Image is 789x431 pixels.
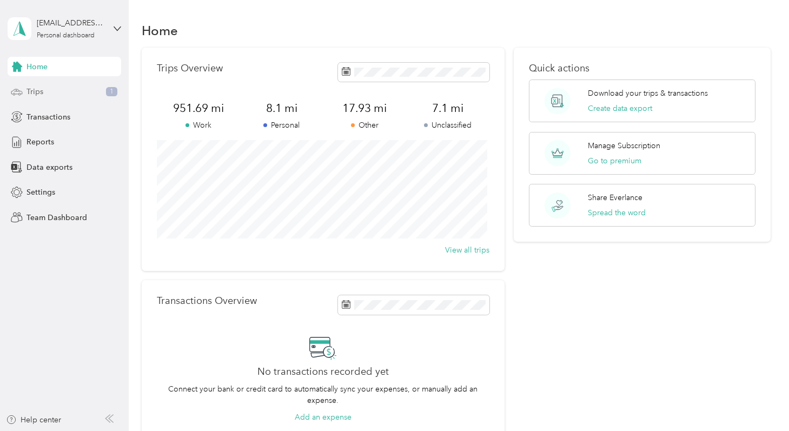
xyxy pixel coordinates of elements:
span: Reports [26,136,54,148]
span: 1 [106,87,117,97]
p: Other [323,120,406,131]
span: Team Dashboard [26,212,87,223]
span: 8.1 mi [240,101,323,116]
div: Personal dashboard [37,32,95,39]
span: Trips [26,86,43,97]
span: Settings [26,187,55,198]
span: 17.93 mi [323,101,406,116]
p: Quick actions [529,63,755,74]
p: Share Everlance [588,192,642,203]
button: Help center [6,414,61,426]
button: Spread the word [588,207,646,218]
span: 7.1 mi [406,101,489,116]
button: Add an expense [295,412,352,423]
span: Home [26,61,48,72]
p: Download your trips & transactions [588,88,708,99]
p: Manage Subscription [588,140,660,151]
h2: No transactions recorded yet [257,366,389,377]
p: Unclassified [406,120,489,131]
span: 951.69 mi [157,101,240,116]
iframe: Everlance-gr Chat Button Frame [728,370,789,431]
p: Connect your bank or credit card to automatically sync your expenses, or manually add an expense. [157,383,489,406]
div: [EMAIL_ADDRESS][DOMAIN_NAME] [37,17,104,29]
h1: Home [142,25,178,36]
p: Transactions Overview [157,295,257,307]
span: Transactions [26,111,70,123]
p: Personal [240,120,323,131]
span: Data exports [26,162,72,173]
button: View all trips [445,244,489,256]
p: Trips Overview [157,63,223,74]
p: Work [157,120,240,131]
button: Go to premium [588,155,641,167]
button: Create data export [588,103,652,114]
